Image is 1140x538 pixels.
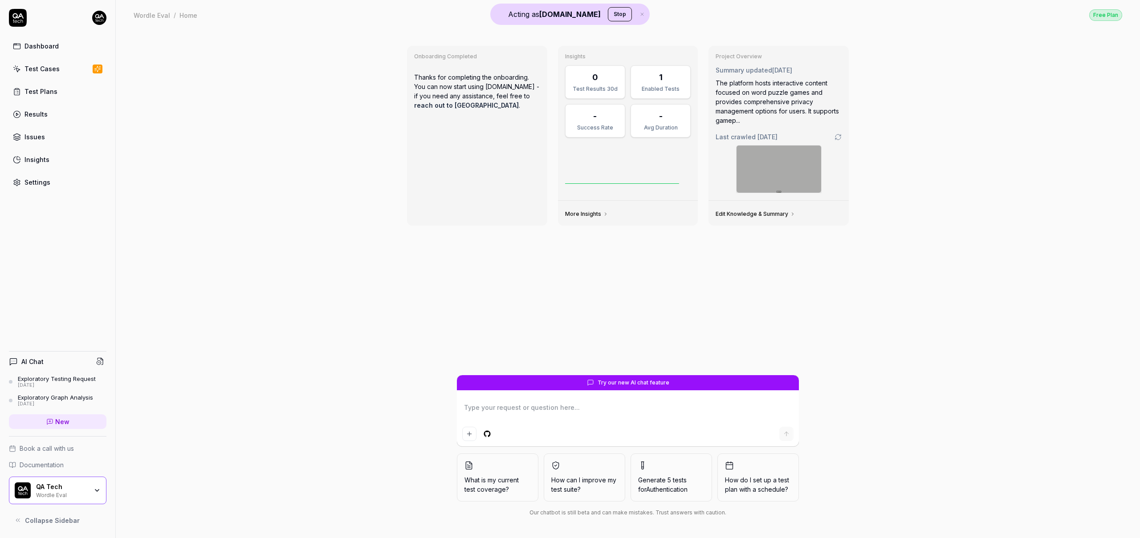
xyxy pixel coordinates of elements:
div: Exploratory Testing Request [18,375,96,382]
h3: Onboarding Completed [414,53,540,60]
div: Enabled Tests [636,85,685,93]
div: The platform hosts interactive content focused on word puzzle games and provides comprehensive pr... [716,78,842,125]
div: Wordle Eval [36,491,88,498]
a: Exploratory Graph Analysis[DATE] [9,394,106,407]
a: Settings [9,174,106,191]
a: Dashboard [9,37,106,55]
button: Collapse Sidebar [9,511,106,529]
img: Screenshot [737,146,821,193]
h3: Insights [565,53,691,60]
div: 1 [659,71,663,83]
span: How can I improve my test suite? [551,475,618,494]
button: How can I improve my test suite? [544,453,625,502]
div: 0 [592,71,598,83]
span: Last crawled [716,132,778,142]
a: Test Cases [9,60,106,77]
div: - [659,110,663,122]
div: Our chatbot is still beta and can make mistakes. Trust answers with caution. [457,509,799,517]
div: QA Tech [36,483,88,491]
h4: AI Chat [21,357,44,366]
div: Success Rate [571,124,619,132]
div: [DATE] [18,382,96,388]
span: Generate 5 tests for Authentication [638,476,688,493]
a: reach out to [GEOGRAPHIC_DATA] [414,101,519,109]
button: Add attachment [462,427,476,441]
button: QA Tech LogoQA TechWordle Eval [9,477,106,504]
a: Insights [9,151,106,168]
div: Dashboard [24,41,59,51]
a: Book a call with us [9,444,106,453]
div: Wordle Eval [134,11,170,20]
time: [DATE] [757,133,778,141]
div: Test Cases [24,64,60,73]
span: Summary updated [716,66,772,74]
span: Book a call with us [20,444,74,453]
div: / [174,11,176,20]
a: Documentation [9,460,106,469]
button: What is my current test coverage? [457,453,538,502]
a: Issues [9,128,106,146]
a: Go to crawling settings [835,133,842,141]
div: Exploratory Graph Analysis [18,394,93,401]
a: Edit Knowledge & Summary [716,210,795,218]
a: Test Plans [9,83,106,100]
div: Home [179,11,197,20]
button: How do I set up a test plan with a schedule? [717,453,799,502]
div: Test Results 30d [571,85,619,93]
div: Avg Duration [636,124,685,132]
h3: Project Overview [716,53,842,60]
span: What is my current test coverage? [464,475,531,494]
a: Results [9,105,106,123]
p: Thanks for completing the onboarding. You can now start using [DOMAIN_NAME] - if you need any ass... [414,65,540,117]
time: [DATE] [772,66,792,74]
img: QA Tech Logo [15,482,31,498]
span: New [55,417,69,426]
img: 7ccf6c19-61ad-4a6c-8811-018b02a1b829.jpg [92,11,106,25]
button: Generate 5 tests forAuthentication [631,453,712,502]
a: Exploratory Testing Request[DATE] [9,375,106,388]
button: Stop [608,7,632,21]
span: Try our new AI chat feature [598,379,669,387]
span: How do I set up a test plan with a schedule? [725,475,791,494]
div: [DATE] [18,401,93,407]
span: Documentation [20,460,64,469]
div: Settings [24,178,50,187]
div: Results [24,109,48,119]
a: More Insights [565,210,608,218]
button: Free Plan [1089,9,1122,21]
a: New [9,414,106,429]
div: Test Plans [24,87,57,96]
div: Insights [24,155,49,164]
div: - [593,110,597,122]
div: Issues [24,132,45,142]
span: Collapse Sidebar [25,516,80,525]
